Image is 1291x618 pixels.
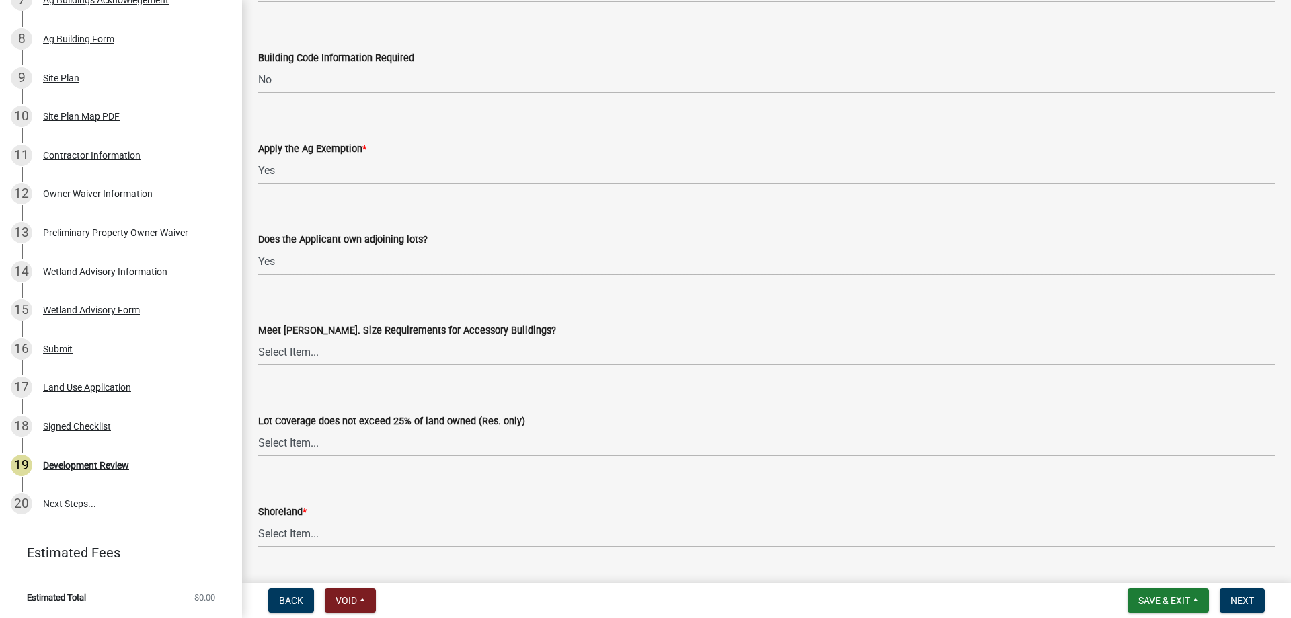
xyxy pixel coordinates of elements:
div: 15 [11,299,32,321]
label: Lot Coverage does not exceed 25% of land owned (Res. only) [258,417,525,426]
div: Development Review [43,461,129,470]
div: Contractor Information [43,151,141,160]
div: Wetland Advisory Information [43,267,167,276]
div: 19 [11,455,32,476]
div: 12 [11,183,32,204]
div: 14 [11,261,32,282]
span: Next [1230,595,1254,606]
div: 18 [11,416,32,437]
div: Site Plan [43,73,79,83]
div: Submit [43,344,73,354]
label: Building Code Information Required [258,54,414,63]
button: Save & Exit [1128,588,1209,613]
label: Meet [PERSON_NAME]. Size Requirements for Accessory Buildings? [258,326,556,336]
span: Estimated Total [27,593,86,602]
div: 9 [11,67,32,89]
span: Back [279,595,303,606]
div: Site Plan Map PDF [43,112,120,121]
div: Preliminary Property Owner Waiver [43,228,188,237]
div: 17 [11,377,32,398]
div: Owner Waiver Information [43,189,153,198]
span: Void [336,595,357,606]
div: Wetland Advisory Form [43,305,140,315]
span: $0.00 [194,593,215,602]
div: 16 [11,338,32,360]
div: 13 [11,222,32,243]
label: Shoreland [258,508,307,517]
div: Signed Checklist [43,422,111,431]
a: Estimated Fees [11,539,221,566]
span: Save & Exit [1138,595,1190,606]
button: Next [1220,588,1265,613]
div: 8 [11,28,32,50]
div: 10 [11,106,32,127]
button: Back [268,588,314,613]
div: 11 [11,145,32,166]
label: Apply the Ag Exemption [258,145,366,154]
label: Does the Applicant own adjoining lots? [258,235,428,245]
div: 20 [11,493,32,514]
div: Land Use Application [43,383,131,392]
button: Void [325,588,376,613]
div: Ag Building Form [43,34,114,44]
